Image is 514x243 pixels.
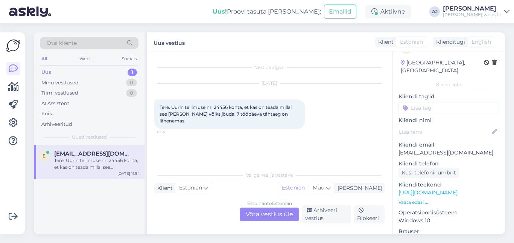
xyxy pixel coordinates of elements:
span: Estonian [400,38,423,46]
p: Kliendi nimi [398,116,499,124]
span: Muu [313,184,324,191]
div: 0 [126,89,137,97]
p: Kliendi email [398,141,499,149]
div: Klient [154,184,173,192]
div: [PERSON_NAME] [335,184,382,192]
input: Lisa tag [398,102,499,113]
span: Tere. Uurin tellimuse nr. 24456 kohta, et kas on teada millal see [PERSON_NAME] võiks jõuda. 7 tö... [160,104,293,124]
p: Kliendi telefon [398,160,499,168]
div: Aktiivne [365,5,411,18]
span: eignart.onkel@gmail.com [54,150,132,157]
p: Brauser [398,228,499,235]
div: Minu vestlused [41,79,79,87]
p: [EMAIL_ADDRESS][DOMAIN_NAME] [398,149,499,157]
div: Võta vestlus üle [240,208,299,221]
div: 0 [126,79,137,87]
div: Arhiveeri vestlus [302,205,351,223]
div: [PERSON_NAME] website [443,12,501,18]
div: [DATE] 11:54 [117,171,140,176]
span: English [471,38,491,46]
div: AJ [429,6,440,17]
a: [URL][DOMAIN_NAME] [398,189,458,196]
span: Uued vestlused [72,134,107,141]
div: AI Assistent [41,100,69,107]
div: [GEOGRAPHIC_DATA], [GEOGRAPHIC_DATA] [401,59,484,75]
div: Estonian [278,182,309,194]
div: Blokeeri [354,205,385,223]
div: Klient [375,38,394,46]
p: Windows 10 [398,217,499,225]
label: Uus vestlus [154,37,185,47]
div: [DATE] [154,80,385,87]
div: 1 [128,69,137,76]
p: Klienditeekond [398,181,499,189]
div: All [40,54,49,64]
div: Arhiveeritud [41,121,72,128]
div: Klienditugi [433,38,465,46]
span: Otsi kliente [47,39,77,47]
div: Kõik [41,110,52,118]
div: Vestlus algas [154,64,385,71]
input: Lisa nimi [399,128,490,136]
div: Tiimi vestlused [41,89,78,97]
button: Emailid [324,5,356,19]
div: Socials [120,54,138,64]
a: [PERSON_NAME][PERSON_NAME] website [443,6,509,18]
span: e [43,153,46,159]
div: Uus [41,69,51,76]
div: Proovi tasuta [PERSON_NAME]: [213,7,321,16]
p: Operatsioonisüsteem [398,209,499,217]
div: Küsi telefoninumbrit [398,168,459,178]
span: 11:54 [157,129,185,135]
div: [PERSON_NAME] [443,6,501,12]
div: Web [78,54,91,64]
p: Kliendi tag'id [398,93,499,101]
div: Estonian to Estonian [247,200,292,207]
b: Uus! [213,8,227,15]
img: Askly Logo [6,38,20,53]
div: Tere. Uurin tellimuse nr. 24456 kohta, et kas on teada millal see [PERSON_NAME] võiks jõuda. 7 tö... [54,157,140,171]
p: Vaata edasi ... [398,199,499,206]
span: Estonian [179,184,202,192]
div: Valige keel ja vastake [154,172,385,179]
div: Kliendi info [398,81,499,88]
